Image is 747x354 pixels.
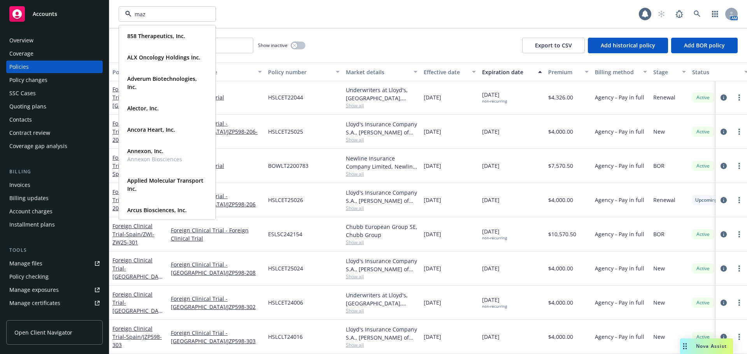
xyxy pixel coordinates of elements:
[171,329,262,345] a: Foreign Clinical Trial - [GEOGRAPHIC_DATA]/JZP598-303
[171,162,262,170] a: Foreign Clinical Trial
[346,86,417,102] div: Underwriters at Lloyd's, [GEOGRAPHIC_DATA], [PERSON_NAME] of [GEOGRAPHIC_DATA], Clinical Trials I...
[6,3,103,25] a: Accounts
[695,128,711,135] span: Active
[6,179,103,191] a: Invoices
[346,102,417,109] span: Show all
[112,68,156,76] div: Policy details
[112,333,162,349] span: - Spain/JZP598-303
[424,230,441,238] span: [DATE]
[548,230,576,238] span: $10,570.50
[695,299,711,306] span: Active
[695,265,711,272] span: Active
[127,177,203,192] strong: Applied Molecular Transport Inc.
[127,206,187,214] strong: Arcus Biosciences, Inc.
[9,179,30,191] div: Invoices
[689,6,705,22] a: Search
[719,264,728,273] a: circleInformation
[482,196,500,204] span: [DATE]
[6,218,103,231] a: Installment plans
[132,10,200,18] input: Filter by keyword
[695,94,711,101] span: Active
[9,113,32,126] div: Contacts
[6,113,103,126] a: Contacts
[171,93,262,101] a: Foreign Clinical Trial
[6,246,103,254] div: Tools
[601,42,655,49] span: Add historical policy
[268,264,303,272] span: HSLCET25024
[112,222,154,246] a: Foreign Clinical Trial
[719,332,728,342] a: circleInformation
[112,188,162,212] a: Foreign Clinical Trial
[548,298,573,307] span: $4,000.00
[127,155,182,163] span: Annexon Biosciences
[735,230,744,239] a: more
[424,333,441,341] span: [DATE]
[535,42,572,49] span: Export to CSV
[265,63,343,81] button: Policy number
[268,93,303,101] span: HSLCET22044
[9,100,46,113] div: Quoting plans
[109,63,168,81] button: Policy details
[6,127,103,139] a: Contract review
[424,127,441,136] span: [DATE]
[6,34,103,47] a: Overview
[735,93,744,102] a: more
[735,127,744,136] a: more
[548,127,573,136] span: $4,000.00
[719,127,728,136] a: circleInformation
[9,284,59,296] div: Manage exposures
[424,68,467,76] div: Effective date
[127,32,185,40] strong: 858 Therapeutics, Inc.
[6,297,103,309] a: Manage certificates
[268,162,309,170] span: BOWLT2200783
[695,197,717,204] span: Upcoming
[545,63,592,81] button: Premium
[719,298,728,307] a: circleInformation
[6,205,103,218] a: Account charges
[671,38,738,53] button: Add BOR policy
[653,264,665,272] span: New
[522,38,585,53] button: Export to CSV
[653,298,665,307] span: New
[127,54,200,61] strong: ALX Oncology Holdings Inc.
[707,6,723,22] a: Switch app
[695,162,711,169] span: Active
[168,63,265,81] button: Lines of coverage
[171,119,262,144] a: Foreign Clinical Trial - [GEOGRAPHIC_DATA]/JZP598-206-PS
[9,47,33,60] div: Coverage
[684,42,725,49] span: Add BOR policy
[6,310,103,323] a: Manage claims
[548,68,580,76] div: Premium
[479,63,545,81] button: Expiration date
[424,264,441,272] span: [DATE]
[112,291,161,323] a: Foreign Clinical Trial
[346,325,417,342] div: Lloyd's Insurance Company S.A., [PERSON_NAME] of London, Clinical Trials Insurance Services Limit...
[6,284,103,296] a: Manage exposures
[112,154,162,178] a: Foreign Clinical Trial
[735,298,744,307] a: more
[112,256,161,288] a: Foreign Clinical Trial
[9,34,33,47] div: Overview
[735,161,744,171] a: more
[112,325,162,349] a: Foreign Clinical Trial
[424,196,441,204] span: [DATE]
[548,162,573,170] span: $7,570.50
[258,42,288,49] span: Show inactive
[171,192,262,208] a: Foreign Clinical Trial - [GEOGRAPHIC_DATA]/JZP598-206
[6,168,103,176] div: Billing
[112,94,163,117] span: - [GEOGRAPHIC_DATA]/GWEP21042
[127,147,163,155] strong: Annexon, Inc.
[9,192,49,204] div: Billing updates
[595,162,644,170] span: Agency - Pay in full
[112,120,162,143] a: Foreign Clinical Trial
[6,270,103,283] a: Policy checking
[719,230,728,239] a: circleInformation
[346,257,417,273] div: Lloyd's Insurance Company S.A., [PERSON_NAME] of London, Clinical Trials Insurance Services Limit...
[482,264,500,272] span: [DATE]
[424,162,441,170] span: [DATE]
[268,196,303,204] span: HSLCET25026
[6,74,103,86] a: Policy changes
[482,296,507,309] span: [DATE]
[719,161,728,171] a: circleInformation
[346,342,417,348] span: Show all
